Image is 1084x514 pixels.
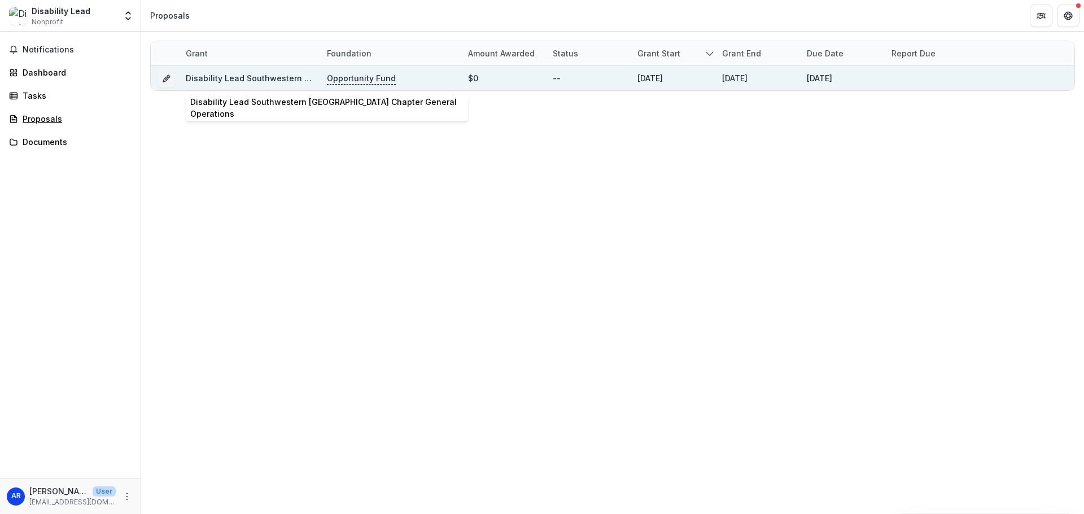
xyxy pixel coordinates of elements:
button: Grant dc809e2d-8dbf-4b22-b5da-c5214b438b5c [158,69,176,87]
div: Grant start [631,41,715,65]
button: Open entity switcher [120,5,136,27]
nav: breadcrumb [146,7,194,24]
button: Get Help [1057,5,1079,27]
img: Disability Lead [9,7,27,25]
div: Amount awarded [461,41,546,65]
div: Foundation [320,47,378,59]
span: Nonprofit [32,17,63,27]
a: Disability Lead Southwestern [GEOGRAPHIC_DATA] Chapter General Operations [186,73,499,83]
div: Grant end [715,41,800,65]
div: Report Due [885,41,969,65]
span: Notifications [23,45,132,55]
div: Grant [179,47,215,59]
a: Dashboard [5,63,136,82]
button: Partners [1030,5,1052,27]
div: Due Date [800,41,885,65]
div: $0 [468,72,478,84]
a: Documents [5,133,136,151]
div: Due Date [800,47,850,59]
p: [PERSON_NAME] [29,485,88,497]
div: Foundation [320,41,461,65]
div: Status [546,41,631,65]
p: [EMAIL_ADDRESS][DOMAIN_NAME] [29,497,116,507]
div: Grant start [631,47,687,59]
svg: sorted descending [705,49,714,58]
div: Proposals [23,113,127,125]
div: Documents [23,136,127,148]
div: Grant end [715,47,768,59]
div: [DATE] [807,72,832,84]
div: Proposals [150,10,190,21]
div: Disability Lead [32,5,90,17]
div: -- [553,72,561,84]
p: User [93,486,116,497]
div: Report Due [885,47,942,59]
p: Opportunity Fund [327,72,396,85]
button: Notifications [5,41,136,59]
div: Amount awarded [461,47,541,59]
div: [DATE] [722,72,748,84]
a: Proposals [5,109,136,128]
div: Grant [179,41,320,65]
div: Anne Renna [11,493,21,500]
div: Tasks [23,90,127,102]
button: More [120,490,134,503]
a: Tasks [5,86,136,105]
div: Status [546,47,585,59]
div: Dashboard [23,67,127,78]
div: [DATE] [637,72,663,84]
